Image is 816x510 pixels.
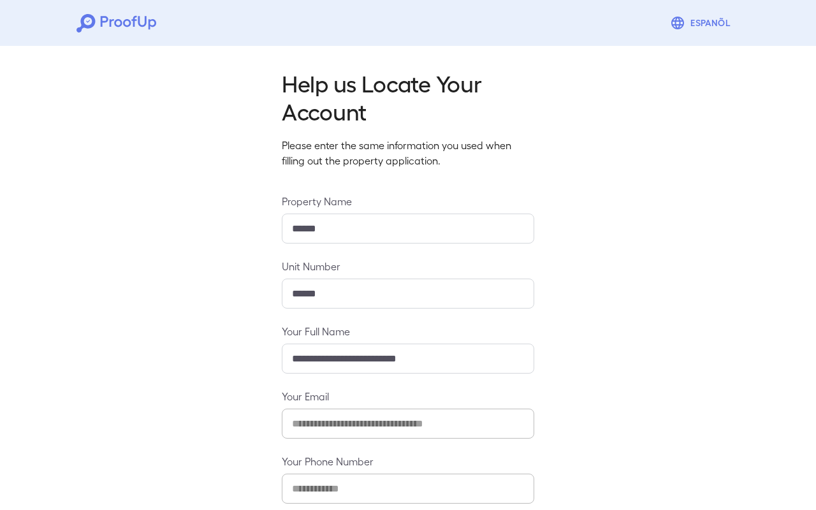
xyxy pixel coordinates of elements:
label: Your Full Name [282,324,534,339]
label: Unit Number [282,259,534,273]
p: Please enter the same information you used when filling out the property application. [282,138,534,168]
label: Your Email [282,389,534,404]
h2: Help us Locate Your Account [282,69,534,125]
label: Property Name [282,194,534,208]
button: Espanõl [665,10,739,36]
label: Your Phone Number [282,454,534,469]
